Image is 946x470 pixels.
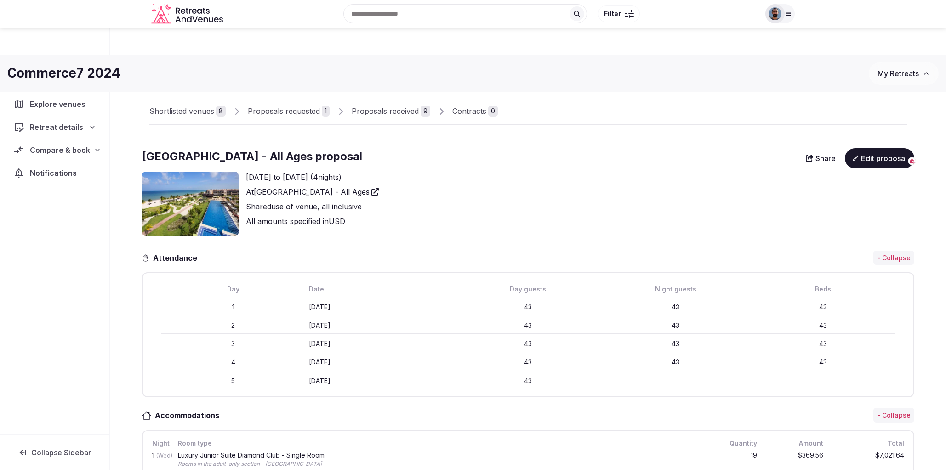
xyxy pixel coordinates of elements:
button: Collapse Sidebar [7,442,102,463]
button: Share [800,150,841,167]
div: Shortlisted venues [149,106,214,117]
div: Proposals requested [248,106,320,117]
h3: Attendance [149,252,205,263]
div: Room type [176,438,707,448]
div: Amount [766,438,825,448]
div: Shared [246,201,379,212]
div: 1 [161,302,305,312]
span: proposal [315,150,362,163]
div: 43 [456,302,600,312]
span: Notifications [30,168,80,179]
div: 0 [488,106,498,117]
span: Filter [604,9,621,18]
div: [DATE] [DATE] [246,172,379,183]
span: At [246,187,254,196]
button: Filter [598,5,640,22]
div: 43 [751,321,895,330]
svg: Retreats and Venues company logo [151,4,225,24]
div: Contracts [452,106,486,117]
div: $369.56 [766,450,825,470]
div: 19 [715,450,759,470]
div: 5 [161,376,305,386]
span: [GEOGRAPHIC_DATA] - All Ages [142,150,313,163]
div: Total [832,438,906,448]
div: [DATE] [309,302,453,312]
button: Edit proposal [845,148,914,168]
div: Day [161,285,305,294]
div: Date [309,285,453,294]
div: 1 [322,106,330,117]
button: My Retreats [869,62,939,85]
div: 43 [604,358,747,367]
a: Contracts0 [452,98,498,125]
a: Shortlisted venues8 [149,98,226,125]
div: 43 [456,376,600,386]
div: USD [246,216,379,227]
img: oliver.kattan [769,7,781,20]
div: 43 [604,302,747,312]
div: 43 [604,339,747,348]
span: All amounts specified in [246,217,329,226]
div: [DATE] [309,376,453,386]
a: Visit the homepage [151,4,225,24]
div: 2 [161,321,305,330]
div: 43 [456,358,600,367]
h3: Accommodations [151,410,228,421]
div: 43 [456,321,600,330]
div: 8 [216,106,226,117]
div: 43 [751,339,895,348]
span: , all inclusive [317,202,362,211]
div: Luxury Junior Suite Diamond Club - Single Room [178,452,706,459]
button: - Collapse [873,251,914,265]
div: 43 [751,358,895,367]
div: 43 [456,339,600,348]
h1: Commerce7 2024 [7,64,120,82]
div: Day guests [456,285,600,294]
div: Proposals received [352,106,419,117]
a: [GEOGRAPHIC_DATA] - All Ages [254,186,379,197]
div: $7,021.64 [832,450,906,470]
a: Proposals requested1 [248,98,330,125]
div: Quantity [715,438,759,448]
div: [DATE] [309,321,453,330]
div: 1 [150,450,169,470]
a: Notifications [7,163,102,183]
div: Night guests [604,285,747,294]
div: 4 [161,358,305,367]
a: Explore venues [7,95,102,114]
span: My Retreats [878,69,919,78]
span: (Wed) [156,452,172,459]
div: 43 [604,321,747,330]
div: 3 [161,339,305,348]
div: 43 [751,302,895,312]
span: Explore venues [30,99,89,110]
span: ( 4 nights) [310,173,342,182]
div: [DATE] [309,339,453,348]
div: Beds [751,285,895,294]
span: to [274,173,280,182]
a: Proposals received9 [352,98,430,125]
span: use of venue [271,202,317,211]
span: Retreat details [30,122,83,133]
div: 9 [421,106,430,117]
img: Venue cover photo [142,172,239,236]
span: Collapse Sidebar [31,448,91,457]
span: Compare & book [30,145,90,156]
div: Night [150,438,169,448]
div: [DATE] [309,358,453,367]
button: - Collapse [873,408,914,423]
div: Rooms in the adult-only section – [GEOGRAPHIC_DATA] [178,460,706,468]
